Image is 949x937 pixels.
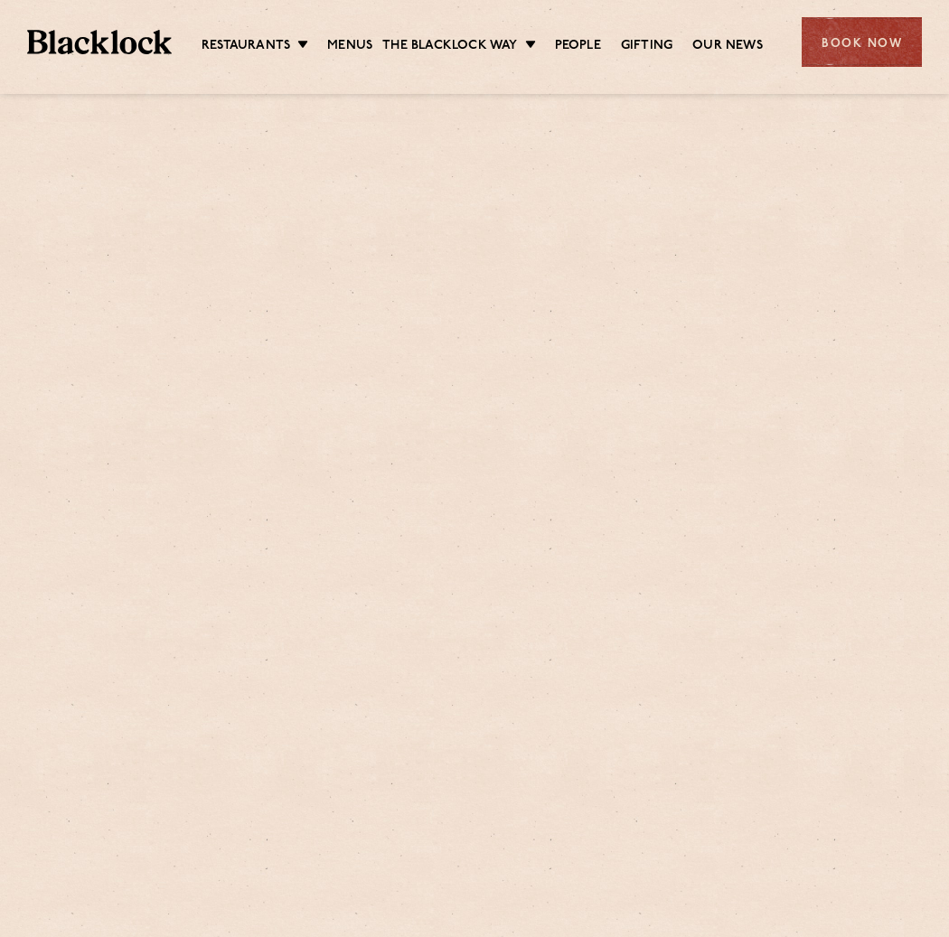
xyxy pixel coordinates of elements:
a: Gifting [621,37,672,57]
a: Our News [692,37,763,57]
a: The Blacklock Way [382,37,517,57]
a: Restaurants [202,37,290,57]
div: Book Now [802,17,922,67]
a: Menus [327,37,372,57]
img: BL_Textured_Logo-footer-cropped.svg [27,30,172,54]
a: People [555,37,601,57]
